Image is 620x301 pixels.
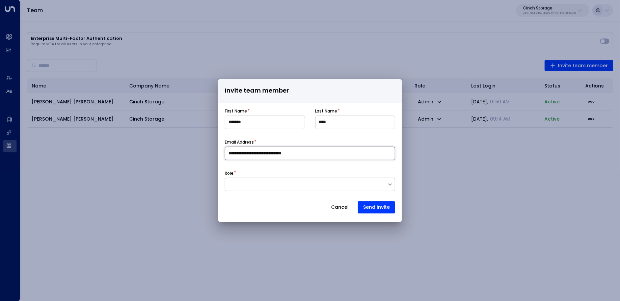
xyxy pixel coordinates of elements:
[358,201,395,214] button: Send Invite
[225,170,234,176] label: Role
[225,86,289,96] span: Invite team member
[225,139,254,145] label: Email Address
[315,108,338,114] label: Last Name
[325,201,354,214] button: Cancel
[225,108,247,114] label: First Name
